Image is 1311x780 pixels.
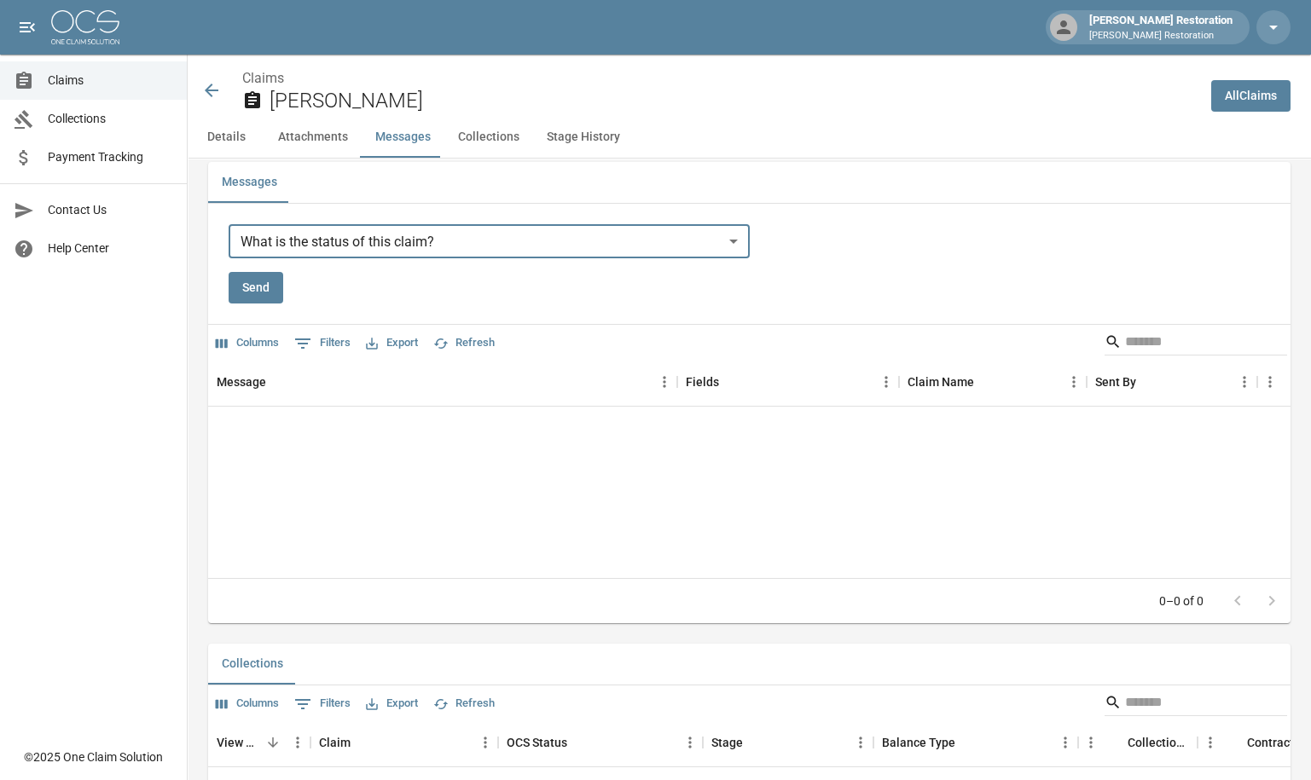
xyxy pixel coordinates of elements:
[1061,369,1087,395] button: Menu
[908,358,974,406] div: Claim Name
[48,240,173,257] span: Help Center
[1198,730,1223,755] button: Menu
[51,10,119,44] img: ocs-logo-white-transparent.png
[48,110,173,128] span: Collections
[362,690,422,717] button: Export
[212,330,283,356] button: Select columns
[351,731,374,754] button: Sort
[1105,328,1287,359] div: Search
[473,730,498,755] button: Menu
[848,730,873,755] button: Menu
[1087,358,1257,406] div: Sent By
[711,719,743,766] div: Stage
[567,731,591,754] button: Sort
[1078,719,1198,766] div: Collections Fee
[1082,12,1239,43] div: [PERSON_NAME] Restoration
[310,719,498,766] div: Claim
[743,731,767,754] button: Sort
[217,719,261,766] div: View Collection
[1136,370,1160,394] button: Sort
[362,330,422,356] button: Export
[882,719,955,766] div: Balance Type
[1105,689,1287,719] div: Search
[1078,730,1104,755] button: Menu
[429,330,499,356] button: Refresh
[974,370,998,394] button: Sort
[208,162,1291,203] div: related-list tabs
[217,358,266,406] div: Message
[212,690,283,717] button: Select columns
[188,117,264,158] button: Details
[270,89,1198,113] h2: [PERSON_NAME]
[208,162,291,203] button: Messages
[677,730,703,755] button: Menu
[242,70,284,86] a: Claims
[266,370,290,394] button: Sort
[48,201,173,219] span: Contact Us
[319,719,351,766] div: Claim
[1095,358,1136,406] div: Sent By
[242,68,1198,89] nav: breadcrumb
[652,369,677,395] button: Menu
[208,719,310,766] div: View Collection
[686,358,719,406] div: Fields
[208,644,297,685] button: Collections
[285,730,310,755] button: Menu
[873,369,899,395] button: Menu
[1247,719,1308,766] div: Contractor Amount
[873,719,1078,766] div: Balance Type
[261,731,285,754] button: Sort
[1159,592,1204,610] p: 0–0 of 0
[48,148,173,166] span: Payment Tracking
[264,117,362,158] button: Attachments
[533,117,634,158] button: Stage History
[677,358,899,406] div: Fields
[290,330,355,357] button: Show filters
[362,117,444,158] button: Messages
[48,72,173,90] span: Claims
[208,644,1291,685] div: related-list tabs
[719,370,743,394] button: Sort
[229,224,750,258] div: What is the status of this claim?
[1128,719,1189,766] div: Collections Fee
[1223,731,1247,754] button: Sort
[1232,369,1257,395] button: Menu
[10,10,44,44] button: open drawer
[703,719,873,766] div: Stage
[1053,730,1078,755] button: Menu
[1211,80,1291,112] a: AllClaims
[498,719,703,766] div: OCS Status
[899,358,1087,406] div: Claim Name
[507,719,567,766] div: OCS Status
[429,690,499,717] button: Refresh
[444,117,533,158] button: Collections
[1089,29,1233,43] p: [PERSON_NAME] Restoration
[1104,731,1128,754] button: Sort
[290,690,355,718] button: Show filters
[188,117,1311,158] div: anchor tabs
[208,358,677,406] div: Message
[24,748,163,766] div: © 2025 One Claim Solution
[955,731,979,754] button: Sort
[229,272,283,303] button: Send
[1257,369,1283,395] button: Menu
